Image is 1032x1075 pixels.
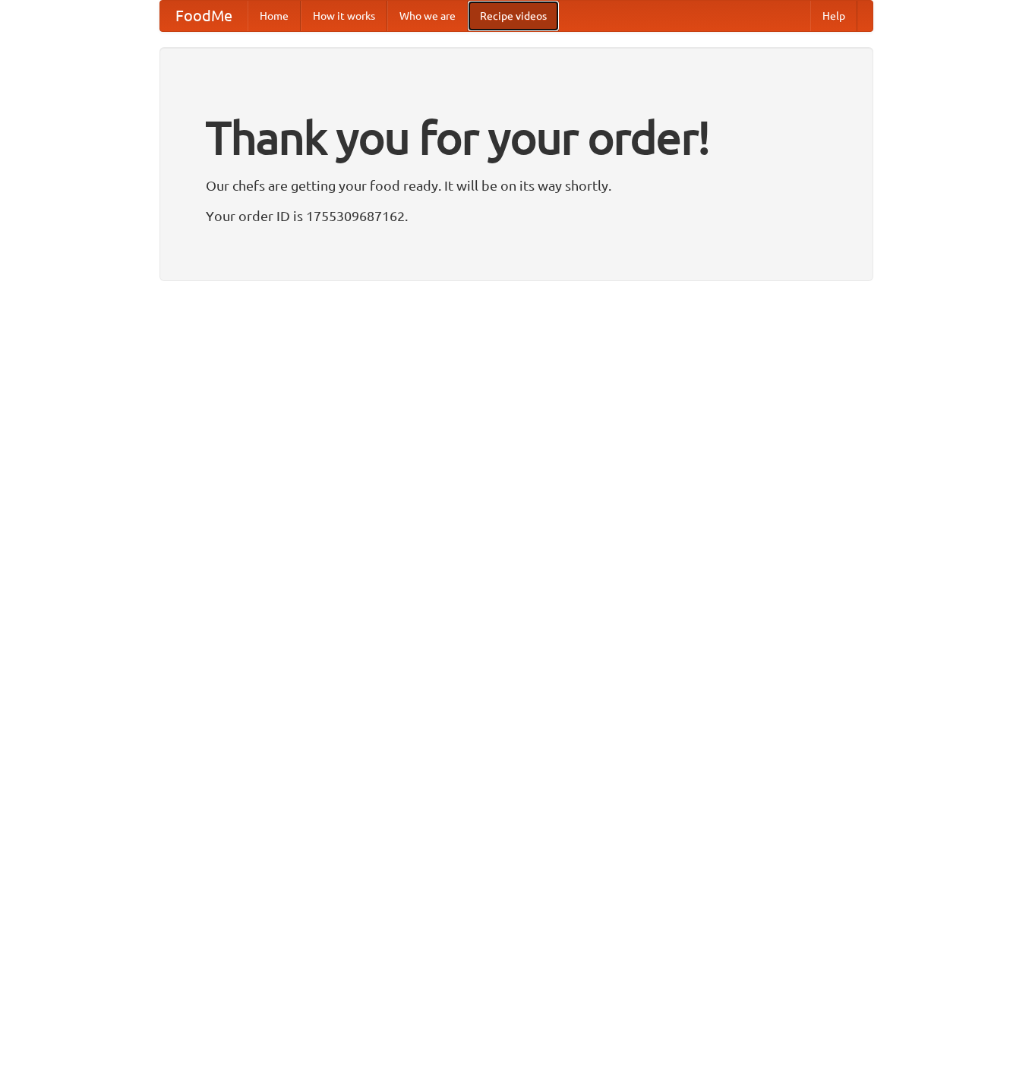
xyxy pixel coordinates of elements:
[248,1,301,31] a: Home
[301,1,387,31] a: How it works
[810,1,857,31] a: Help
[387,1,468,31] a: Who we are
[206,204,827,227] p: Your order ID is 1755309687162.
[468,1,559,31] a: Recipe videos
[160,1,248,31] a: FoodMe
[206,174,827,197] p: Our chefs are getting your food ready. It will be on its way shortly.
[206,101,827,174] h1: Thank you for your order!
